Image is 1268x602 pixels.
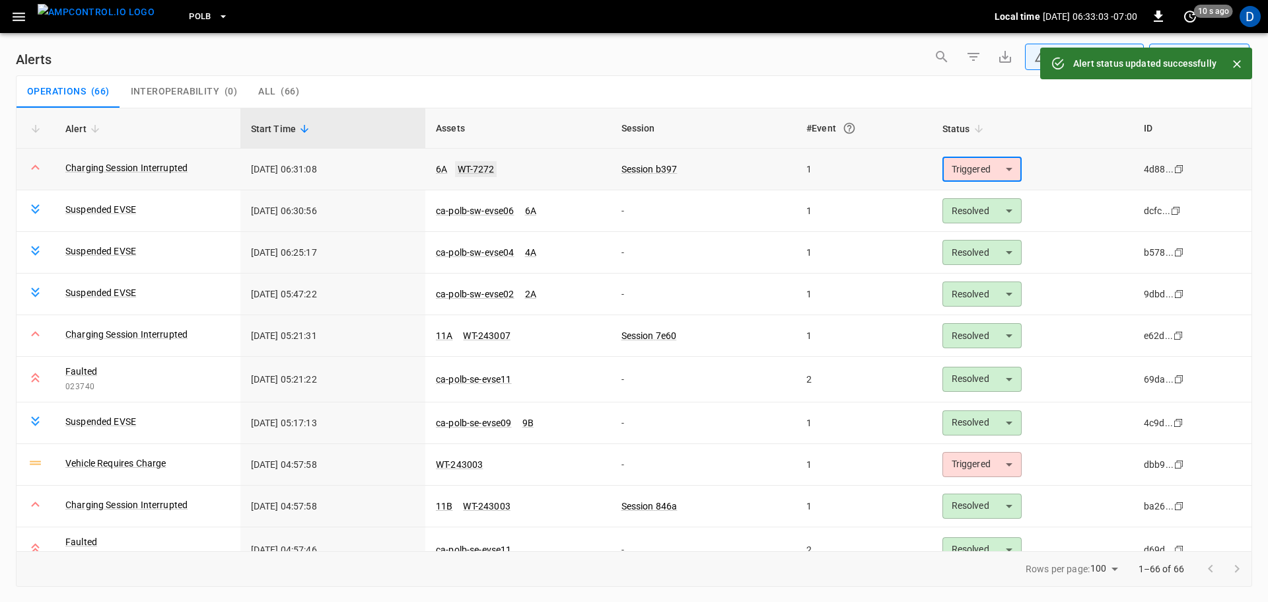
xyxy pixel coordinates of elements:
[796,486,932,527] td: 1
[1144,500,1174,513] div: ba26...
[525,247,536,258] a: 4A
[796,444,932,486] td: 1
[611,274,796,315] td: -
[240,486,426,527] td: [DATE] 04:57:58
[463,501,510,511] a: WT-243003
[240,149,426,190] td: [DATE] 06:31:08
[611,108,796,149] th: Session
[1194,5,1233,18] span: 10 s ago
[942,240,1022,265] div: Resolved
[436,289,514,299] a: ca-polb-sw-evse02
[38,4,155,20] img: ampcontrol.io logo
[131,86,219,98] span: Interoperability
[240,357,426,402] td: [DATE] 05:21:22
[796,527,932,573] td: 2
[806,116,921,140] div: #Event
[522,418,534,428] a: 9B
[1034,50,1123,64] div: Any Status
[65,535,97,548] a: Faulted
[1240,6,1261,27] div: profile-icon
[1043,10,1137,23] p: [DATE] 06:33:03 -07:00
[942,157,1022,182] div: Triggered
[65,203,136,216] a: Suspended EVSE
[436,545,512,555] a: ca-polb-se-evse11
[525,206,536,216] a: 6A
[796,357,932,402] td: 2
[1133,108,1251,149] th: ID
[1144,543,1174,556] div: d69d...
[65,161,188,174] a: Charging Session Interrupted
[611,444,796,486] td: -
[1144,329,1173,342] div: e62d...
[995,10,1040,23] p: Local time
[225,86,237,98] span: ( 0 )
[27,86,86,98] span: Operations
[65,245,136,258] a: Suspended EVSE
[240,527,426,573] td: [DATE] 04:57:46
[1144,246,1174,259] div: b578...
[455,161,497,177] a: WT-7272
[942,323,1022,348] div: Resolved
[942,537,1022,562] div: Resolved
[240,274,426,315] td: [DATE] 05:47:22
[621,164,678,174] a: Session b397
[65,365,97,378] a: Faulted
[436,247,514,258] a: ca-polb-sw-evse04
[1170,204,1183,218] div: copy
[436,206,514,216] a: ca-polb-sw-evse06
[1173,372,1186,387] div: copy
[1173,245,1186,260] div: copy
[942,198,1022,223] div: Resolved
[281,86,299,98] span: ( 66 )
[942,367,1022,392] div: Resolved
[1144,163,1174,176] div: 4d88...
[258,86,275,98] span: All
[611,402,796,444] td: -
[942,452,1022,477] div: Triggered
[184,4,234,30] button: PoLB
[436,418,512,428] a: ca-polb-se-evse09
[1227,54,1247,74] button: Close
[525,289,536,299] a: 2A
[436,330,452,341] a: 11A
[240,190,426,232] td: [DATE] 06:30:56
[1174,44,1250,69] div: Last 24 hrs
[796,402,932,444] td: 1
[796,274,932,315] td: 1
[65,498,188,511] a: Charging Session Interrupted
[65,457,166,470] a: Vehicle Requires Charge
[1173,543,1186,557] div: copy
[796,149,932,190] td: 1
[189,9,211,24] span: PoLB
[1173,287,1186,301] div: copy
[1073,52,1216,75] div: Alert status updated successfully
[240,315,426,357] td: [DATE] 05:21:31
[1139,562,1185,576] p: 1–66 of 66
[1173,499,1186,513] div: copy
[91,86,110,98] span: ( 66 )
[65,286,136,299] a: Suspended EVSE
[796,315,932,357] td: 1
[942,410,1022,435] div: Resolved
[611,527,796,573] td: -
[1144,373,1174,386] div: 69da...
[436,501,452,511] a: 11B
[611,357,796,402] td: -
[942,121,987,137] span: Status
[436,459,483,470] a: WT-243003
[65,381,230,394] span: 023740
[796,190,932,232] td: 1
[463,330,510,341] a: WT-243007
[621,330,677,341] a: Session 7e60
[425,108,611,149] th: Assets
[1144,204,1170,217] div: dcfc...
[621,501,678,511] a: Session 846a
[65,415,136,428] a: Suspended EVSE
[240,232,426,274] td: [DATE] 06:25:17
[1172,328,1185,343] div: copy
[1172,416,1185,430] div: copy
[837,116,861,140] button: An event is a single occurrence of an issue. An alert groups related events for the same asset, m...
[1173,457,1186,472] div: copy
[1026,562,1090,576] p: Rows per page:
[1180,6,1201,27] button: set refresh interval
